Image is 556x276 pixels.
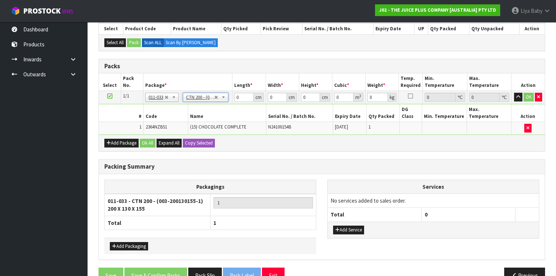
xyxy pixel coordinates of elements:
[359,93,361,98] sup: 3
[104,139,139,147] button: Add Package
[108,198,203,212] strong: 011-033 - CTN 200 - (003-200130155-1) 200 X 130 X 155
[354,93,363,102] div: m
[328,208,421,222] th: Total
[157,139,182,147] button: Expand All
[467,73,511,91] th: Max. Temperature
[99,24,123,34] th: Select
[139,124,142,130] span: 1
[186,93,214,102] span: CTN 200 - (003-200130155-1) 200 X 130 X 155
[398,73,422,91] th: Temp. Required
[143,104,188,122] th: Code
[99,73,121,91] th: Select
[266,104,333,122] th: Serial No. / Batch No.
[379,7,496,13] strong: J02 - THE JUICE PLUS COMPANY [AUSTRALIA] PTY LTD
[428,24,470,34] th: Qty Packed
[500,93,509,102] div: ℃
[232,73,266,91] th: Length
[104,163,539,170] h3: Packing Summary
[213,219,216,226] span: 1
[121,73,143,91] th: Pack No.
[62,8,73,15] small: WMS
[511,104,545,122] th: Action
[146,124,167,130] span: 2364NZBS1
[299,73,332,91] th: Height
[104,38,126,47] button: Select All
[266,73,299,91] th: Width
[268,124,291,130] span: N24100154B
[163,38,218,47] label: Scan By [PERSON_NAME]
[328,193,539,207] td: No services added to sales order.
[467,104,511,122] th: Max. Temperature
[365,73,398,91] th: Weight
[320,93,330,102] div: cm
[140,139,155,147] button: Ok All
[127,38,141,47] button: Pack
[422,104,467,122] th: Min. Temperature
[375,4,500,16] a: J02 - THE JUICE PLUS COMPANY [AUSTRALIA] PTY LTD
[11,6,20,15] img: cube-alt.png
[332,73,365,91] th: Cubic
[123,93,129,99] span: 1/1
[414,24,428,34] th: UP
[188,104,266,122] th: Name
[422,73,467,91] th: Min. Temperature
[333,104,367,122] th: Expiry Date
[287,93,297,102] div: cm
[171,24,221,34] th: Product Name
[148,93,165,102] span: 011-033
[110,242,148,251] button: Add Packaging
[511,73,545,91] th: Action
[183,139,215,147] button: Copy Selected
[142,38,164,47] label: Scan ALL
[190,124,247,130] span: (15) CHOCOLATE COMPLETE
[333,226,364,234] button: Add Service
[104,63,539,70] h3: Packs
[260,24,302,34] th: Pick Review
[368,124,371,130] span: 1
[99,104,143,122] th: #
[521,7,530,14] span: Liya
[143,73,232,91] th: Package
[254,93,264,102] div: cm
[221,24,261,34] th: Qty Picked
[23,6,61,16] span: ProStock
[302,24,373,34] th: Serial No. / Batch No.
[456,93,465,102] div: ℃
[366,104,400,122] th: Qty Packed
[388,93,397,102] div: kg
[373,24,414,34] th: Expiry Date
[159,140,179,146] span: Expand All
[335,124,348,130] span: [DATE]
[519,24,545,34] th: Action
[105,216,211,230] th: Total
[524,93,534,101] button: OK
[400,104,422,122] th: DG Class
[531,7,543,14] span: Baby
[328,180,539,194] th: Services
[123,24,171,34] th: Product Code
[105,180,316,194] th: Packagings
[470,24,520,34] th: Qty Unpacked
[425,211,428,218] span: 0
